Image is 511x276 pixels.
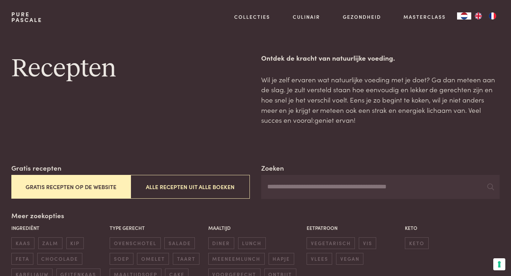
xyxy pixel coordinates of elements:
span: zalm [38,237,62,249]
h1: Recepten [11,53,250,85]
span: meeneemlunch [208,253,265,265]
span: vlees [307,253,332,265]
button: Uw voorkeuren voor toestemming voor trackingtechnologieën [493,258,505,270]
a: EN [471,12,485,20]
span: hapje [269,253,294,265]
a: NL [457,12,471,20]
span: kaas [11,237,34,249]
p: Wil je zelf ervaren wat natuurlijke voeding met je doet? Ga dan meteen aan de slag. Je zult verst... [261,74,500,125]
p: Keto [405,224,500,232]
span: soep [110,253,133,265]
a: FR [485,12,500,20]
span: vis [359,237,376,249]
span: ovenschotel [110,237,160,249]
p: Maaltijd [208,224,303,232]
span: vegetarisch [307,237,355,249]
button: Gratis recepten op de website [11,175,131,199]
span: taart [173,253,199,265]
span: kip [66,237,84,249]
a: Culinair [293,13,320,21]
strong: Ontdek de kracht van natuurlijke voeding. [261,53,395,62]
a: PurePascale [11,11,42,23]
a: Gezondheid [343,13,381,21]
aside: Language selected: Nederlands [457,12,500,20]
button: Alle recepten uit alle boeken [131,175,250,199]
span: chocolade [37,253,82,265]
span: omelet [137,253,169,265]
a: Masterclass [403,13,446,21]
div: Language [457,12,471,20]
span: salade [164,237,195,249]
span: vegan [336,253,363,265]
span: diner [208,237,234,249]
label: Zoeken [261,163,284,173]
p: Eetpatroon [307,224,401,232]
label: Gratis recepten [11,163,61,173]
p: Ingrediënt [11,224,106,232]
span: lunch [238,237,266,249]
span: feta [11,253,33,265]
p: Type gerecht [110,224,204,232]
a: Collecties [234,13,270,21]
ul: Language list [471,12,500,20]
span: keto [405,237,428,249]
